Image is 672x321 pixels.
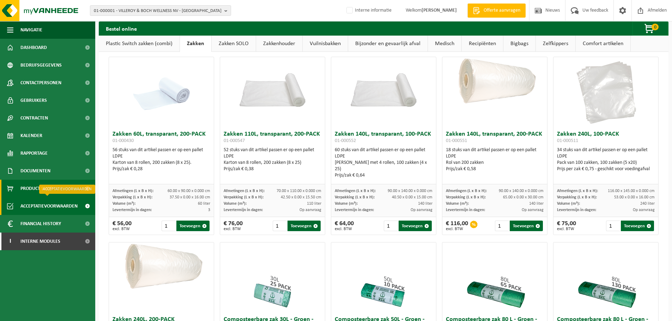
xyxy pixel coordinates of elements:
[113,208,152,212] span: Levertermijn in dagen:
[162,221,176,231] input: 1
[652,24,659,30] span: 0
[510,221,543,231] button: Toevoegen
[335,160,432,172] div: [PERSON_NAME] met 4 rollen, 100 zakken (4 x 25)
[224,131,321,145] h3: Zakken 110L, transparant, 200-PACK
[113,227,132,231] span: excl. BTW
[467,4,526,18] a: Offerte aanvragen
[198,202,210,206] span: 60 liter
[399,221,432,231] button: Toevoegen
[571,57,641,128] img: 01-000511
[224,195,264,199] span: Verpakking (L x B x H):
[335,195,375,199] span: Verpakking (L x B x H):
[446,195,486,199] span: Verpakking (L x B x H):
[557,153,655,160] div: LDPE
[422,8,457,13] strong: [PERSON_NAME]
[576,36,630,52] a: Comfort artikelen
[170,195,210,199] span: 37.50 x 0.00 x 16.00 cm
[442,57,547,110] img: 01-000551
[557,227,576,231] span: excl. BTW
[20,39,47,56] span: Dashboard
[557,160,655,166] div: Pack van 100 zakken, 100 zakken (5 x20)
[126,57,197,128] img: 01-000430
[281,195,321,199] span: 42.50 x 0.00 x 15.50 cm
[224,138,245,143] span: 01-000547
[113,166,210,172] div: Prijs/zak € 0,28
[614,195,655,199] span: 53.00 x 0.00 x 16.00 cm
[482,7,522,14] span: Offerte aanvragen
[557,131,655,145] h3: Zakken 240L, 100-PACK
[446,138,467,143] span: 01-000551
[256,36,302,52] a: Zakkenhouder
[557,138,578,143] span: 01-000511
[168,189,210,193] span: 60.00 x 90.00 x 0.000 cm
[571,242,641,313] img: 01-000685
[299,208,321,212] span: Op aanvraag
[109,242,214,295] img: 01-000510
[20,162,50,180] span: Documenten
[20,215,61,233] span: Financial History
[446,202,469,206] span: Volume (m³):
[113,221,132,231] div: € 56,00
[277,189,321,193] span: 70.00 x 110.00 x 0.000 cm
[303,36,348,52] a: Vuilnisbakken
[522,208,544,212] span: Op aanvraag
[557,208,596,212] span: Levertermijn in dagen:
[529,202,544,206] span: 140 liter
[335,221,354,231] div: € 64,00
[331,57,436,110] img: 01-000552
[237,242,308,313] img: 01-001000
[606,221,620,231] input: 1
[335,227,354,231] span: excl. BTW
[224,221,243,231] div: € 76,00
[345,5,392,16] label: Interne informatie
[20,109,48,127] span: Contracten
[7,233,13,250] span: I
[495,221,509,231] input: 1
[335,153,432,160] div: LDPE
[446,221,468,231] div: € 116,00
[557,195,597,199] span: Verpakking (L x B x H):
[20,21,42,39] span: Navigatie
[224,147,321,172] div: 52 stuks van dit artikel passen er op een pallet
[392,195,432,199] span: 40.50 x 0.00 x 15.00 cm
[94,6,222,16] span: 01-000001 - VILLEROY & BOCH WELLNESS NV - [GEOGRAPHIC_DATA]
[446,166,544,172] div: Prijs/zak € 0,58
[224,227,243,231] span: excl. BTW
[411,208,432,212] span: Op aanvraag
[224,166,321,172] div: Prijs/zak € 0,38
[633,208,655,212] span: Op aanvraag
[499,189,544,193] span: 90.00 x 140.00 x 0.000 cm
[287,221,321,231] button: Toevoegen
[20,56,62,74] span: Bedrijfsgegevens
[446,189,487,193] span: Afmetingen (L x B x H):
[462,36,503,52] a: Recipiënten
[212,36,256,52] a: Zakken SOLO
[428,36,461,52] a: Medisch
[20,92,47,109] span: Gebruikers
[220,57,325,110] img: 01-000547
[621,221,654,231] button: Toevoegen
[113,160,210,166] div: Karton van 8 rollen, 200 zakken (8 x 25).
[20,197,78,215] span: Acceptatievoorwaarden
[20,127,42,144] span: Kalender
[20,233,60,250] span: Interne modules
[307,202,321,206] span: 110 liter
[99,36,180,52] a: Plastic Switch zakken (combi)
[608,189,655,193] span: 116.00 x 145.00 x 0.000 cm
[90,5,231,16] button: 01-000001 - VILLEROY & BOCH WELLNESS NV - [GEOGRAPHIC_DATA]
[208,208,210,212] span: 3
[335,208,374,212] span: Levertermijn in dagen:
[113,195,152,199] span: Verpakking (L x B x H):
[536,36,575,52] a: Zelfkippers
[224,153,321,160] div: LDPE
[446,131,544,145] h3: Zakken 140L, transparant, 200-PACK
[460,242,530,313] img: 01-001033
[224,189,265,193] span: Afmetingen (L x B x H):
[20,74,61,92] span: Contactpersonen
[224,202,247,206] span: Volume (m³):
[446,227,468,231] span: excl. BTW
[557,189,598,193] span: Afmetingen (L x B x H):
[446,147,544,172] div: 18 stuks van dit artikel passen er op een pallet
[113,189,153,193] span: Afmetingen (L x B x H):
[20,180,53,197] span: Product Shop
